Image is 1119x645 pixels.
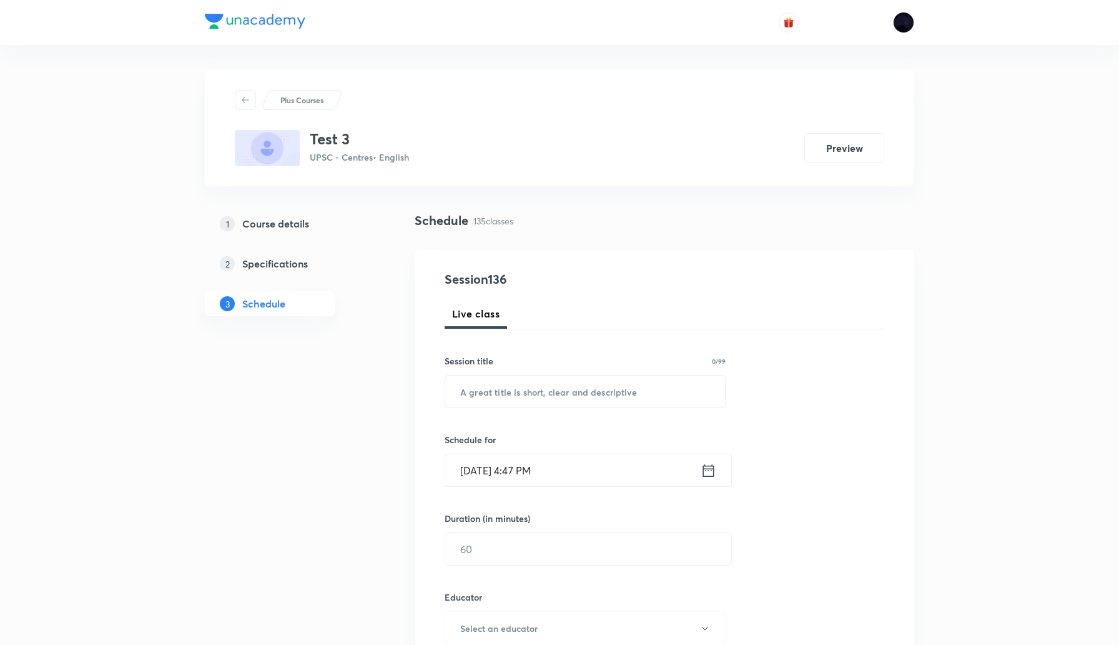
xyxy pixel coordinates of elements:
[804,133,884,163] button: Preview
[242,296,285,311] h5: Schedule
[445,270,673,289] h4: Session 136
[893,12,914,33] img: Megha Gor
[445,591,726,604] h6: Educator
[445,376,725,407] input: A great title is short, clear and descriptive
[205,211,375,236] a: 1Course details
[473,214,513,227] p: 135 classes
[242,256,308,271] h5: Specifications
[783,17,794,28] img: avatar
[220,296,235,311] p: 3
[415,211,468,230] h4: Schedule
[242,216,309,231] h5: Course details
[445,354,493,367] h6: Session title
[205,14,305,29] img: Company Logo
[220,216,235,231] p: 1
[235,130,300,166] img: D3F43781-E516-4530-927B-4ADAAE10F308_plus.png
[310,151,409,164] p: UPSC - Centres • English
[779,12,799,32] button: avatar
[445,533,731,565] input: 60
[712,358,726,364] p: 0/99
[220,256,235,271] p: 2
[205,251,375,276] a: 2Specifications
[205,14,305,32] a: Company Logo
[460,622,538,635] h6: Select an educator
[452,306,500,321] span: Live class
[310,130,409,148] h3: Test 3
[280,94,323,106] p: Plus Courses
[445,433,726,446] h6: Schedule for
[445,512,530,525] h6: Duration (in minutes)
